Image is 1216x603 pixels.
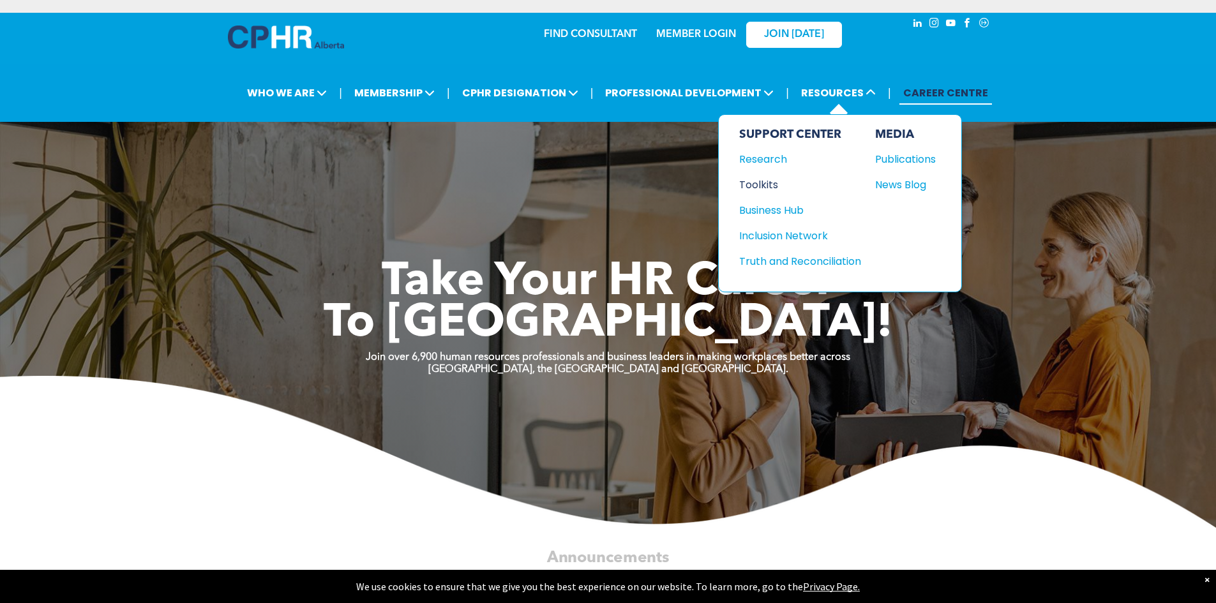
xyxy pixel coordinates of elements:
span: CPHR DESIGNATION [458,81,582,105]
a: Privacy Page. [803,580,860,593]
img: A blue and white logo for cp alberta [228,26,344,48]
span: Announcements [547,550,670,565]
div: Research [739,151,849,167]
div: Business Hub [739,202,849,218]
span: Take Your HR Career [382,260,834,306]
div: News Blog [875,177,930,193]
strong: Join over 6,900 human resources professionals and business leaders in making workplaces better ac... [366,352,850,362]
a: instagram [927,16,942,33]
a: CAREER CENTRE [899,81,992,105]
span: To [GEOGRAPHIC_DATA]! [324,301,893,347]
div: Inclusion Network [739,228,849,244]
div: SUPPORT CENTER [739,128,861,142]
span: RESOURCES [797,81,880,105]
span: PROFESSIONAL DEVELOPMENT [601,81,777,105]
a: facebook [961,16,975,33]
div: MEDIA [875,128,936,142]
span: MEMBERSHIP [350,81,439,105]
a: Social network [977,16,991,33]
a: Toolkits [739,177,861,193]
a: youtube [944,16,958,33]
strong: [GEOGRAPHIC_DATA], the [GEOGRAPHIC_DATA] and [GEOGRAPHIC_DATA]. [428,364,788,375]
li: | [888,80,891,106]
a: News Blog [875,177,936,193]
div: Dismiss notification [1205,573,1210,586]
a: Business Hub [739,202,861,218]
li: | [339,80,342,106]
li: | [447,80,450,106]
span: WHO WE ARE [243,81,331,105]
div: Publications [875,151,930,167]
a: linkedin [911,16,925,33]
a: Publications [875,151,936,167]
div: Truth and Reconciliation [739,253,849,269]
a: JOIN [DATE] [746,22,842,48]
li: | [590,80,594,106]
span: JOIN [DATE] [764,29,824,41]
a: Truth and Reconciliation [739,253,861,269]
li: | [786,80,789,106]
a: Inclusion Network [739,228,861,244]
div: Toolkits [739,177,849,193]
a: MEMBER LOGIN [656,29,736,40]
a: Research [739,151,861,167]
a: FIND CONSULTANT [544,29,637,40]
